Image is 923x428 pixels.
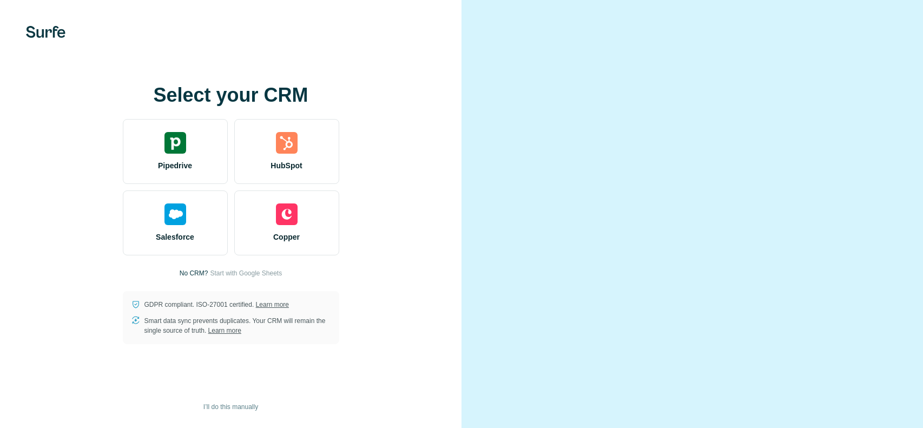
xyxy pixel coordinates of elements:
[144,300,289,310] p: GDPR compliant. ISO-27001 certified.
[276,132,298,154] img: hubspot's logo
[196,399,266,415] button: I’ll do this manually
[256,301,289,308] a: Learn more
[164,203,186,225] img: salesforce's logo
[164,132,186,154] img: pipedrive's logo
[26,26,65,38] img: Surfe's logo
[144,316,331,335] p: Smart data sync prevents duplicates. Your CRM will remain the single source of truth.
[180,268,208,278] p: No CRM?
[276,203,298,225] img: copper's logo
[158,160,192,171] span: Pipedrive
[156,232,194,242] span: Salesforce
[203,402,258,412] span: I’ll do this manually
[123,84,339,106] h1: Select your CRM
[273,232,300,242] span: Copper
[208,327,241,334] a: Learn more
[271,160,302,171] span: HubSpot
[210,268,282,278] button: Start with Google Sheets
